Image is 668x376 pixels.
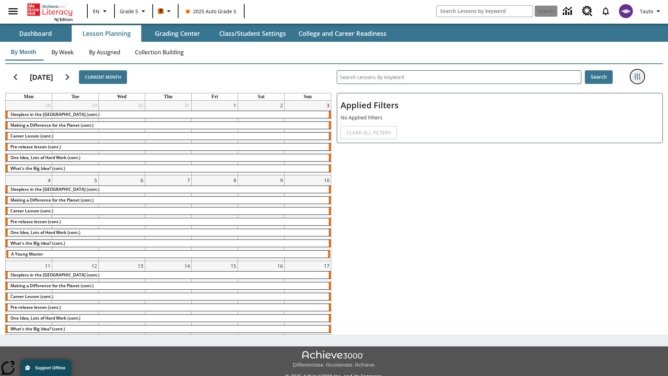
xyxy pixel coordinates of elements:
[238,175,285,261] td: August 9, 2025
[10,293,53,299] span: Career Lesson (cont.)
[6,122,331,129] div: Making a Difference for the Planet (cont.)
[585,70,613,84] button: Search
[98,175,145,261] td: August 6, 2025
[5,44,42,61] button: By Month
[143,25,212,42] button: Grading Center
[10,229,80,235] span: One Idea, Lots of Hard Work (cont.)
[90,261,98,271] a: August 12, 2025
[284,101,331,175] td: August 3, 2025
[83,44,126,61] button: By Assigned
[72,25,141,42] button: Lesson Planning
[279,101,284,110] a: August 2, 2025
[6,261,52,336] td: August 11, 2025
[640,8,653,15] span: Tauto
[6,165,331,172] div: What's the Big Idea? (cont.)
[238,101,285,175] td: August 2, 2025
[229,261,238,271] a: August 15, 2025
[183,261,191,271] a: August 14, 2025
[43,101,52,110] a: July 28, 2025
[145,175,192,261] td: August 7, 2025
[238,261,285,336] td: August 16, 2025
[302,93,313,100] a: Sunday
[145,261,192,336] td: August 14, 2025
[191,101,238,175] td: August 1, 2025
[6,326,331,332] div: What's the Big Idea? (cont.)
[21,360,71,376] button: Support Offline
[6,111,331,118] div: Sleepless in the Animal Kingdom (cont.)
[10,315,80,321] span: One Idea, Lots of Hard Work (cont.)
[337,71,581,84] input: Search Lessons By Keyword
[6,251,330,258] div: A Young Master
[98,101,145,175] td: July 30, 2025
[27,2,73,22] div: Home
[214,25,292,42] button: Class/Student Settings
[341,114,659,121] p: No Applied Filters
[136,101,145,110] a: July 30, 2025
[27,3,73,17] a: Home
[70,93,80,100] a: Tuesday
[90,5,112,17] button: Language: EN, Select a language
[6,197,331,204] div: Making a Difference for the Planet (cont.)
[6,315,331,322] div: One Idea, Lots of Hard Work (cont.)
[578,2,597,21] a: Resource Center, Will open in new tab
[186,8,236,15] span: 2025 Auto Grade 5
[10,165,65,171] span: What's the Big Idea? (cont.)
[52,101,99,175] td: July 29, 2025
[10,240,65,246] span: What's the Big Idea? (cont.)
[3,1,23,22] button: Open side menu
[129,44,189,61] button: Collection Building
[284,175,331,261] td: August 10, 2025
[6,272,331,279] div: Sleepless in the Animal Kingdom (cont.)
[10,219,61,225] span: Pre-release lesson (cont.)
[630,70,644,84] button: Filters Side menu
[6,143,331,150] div: Pre-release lesson (cont.)
[191,261,238,336] td: August 15, 2025
[191,175,238,261] td: August 8, 2025
[120,8,138,15] span: Grade 5
[232,101,238,110] a: August 1, 2025
[45,44,80,61] button: By Week
[6,207,331,214] div: Career Lesson (cont.)
[337,93,663,143] div: Applied Filters
[6,293,331,300] div: Career Lesson (cont.)
[437,6,533,17] input: search field
[325,101,331,110] a: August 3, 2025
[6,186,331,193] div: Sleepless in the Animal Kingdom (cont.)
[30,73,53,81] h2: [DATE]
[93,175,98,185] a: August 5, 2025
[159,7,162,15] span: B
[619,4,633,18] img: avatar image
[10,111,100,117] span: Sleepless in the Animal Kingdom (cont.)
[323,261,331,271] a: August 17, 2025
[23,93,35,100] a: Monday
[93,8,100,15] span: EN
[52,261,99,336] td: August 12, 2025
[10,304,61,310] span: Pre-release lesson (cont.)
[341,97,659,114] h2: Applied Filters
[52,175,99,261] td: August 5, 2025
[43,261,52,271] a: August 11, 2025
[232,175,238,185] a: August 8, 2025
[6,133,331,140] div: Career Lesson (cont.)
[279,175,284,185] a: August 9, 2025
[210,93,220,100] a: Friday
[98,261,145,336] td: August 13, 2025
[6,154,331,161] div: One Idea, Lots of Hard Work (cont.)
[90,101,98,110] a: July 29, 2025
[6,218,331,225] div: Pre-release lesson (cont.)
[323,175,331,185] a: August 10, 2025
[136,261,145,271] a: August 13, 2025
[54,17,73,22] span: NJ Edition
[6,304,331,311] div: Pre-release lesson (cont.)
[10,122,94,128] span: Making a Difference for the Planet (cont.)
[10,186,100,192] span: Sleepless in the Animal Kingdom (cont.)
[6,240,331,247] div: What's the Big Idea? (cont.)
[7,68,24,86] button: Previous
[10,272,100,278] span: Sleepless in the Animal Kingdom (cont.)
[11,251,43,257] span: A Young Master
[10,133,53,139] span: Career Lesson (cont.)
[139,175,145,185] a: August 6, 2025
[35,366,65,370] span: Support Offline
[117,5,150,17] button: Grade: Grade 5, Select a grade
[1,25,70,42] button: Dashboard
